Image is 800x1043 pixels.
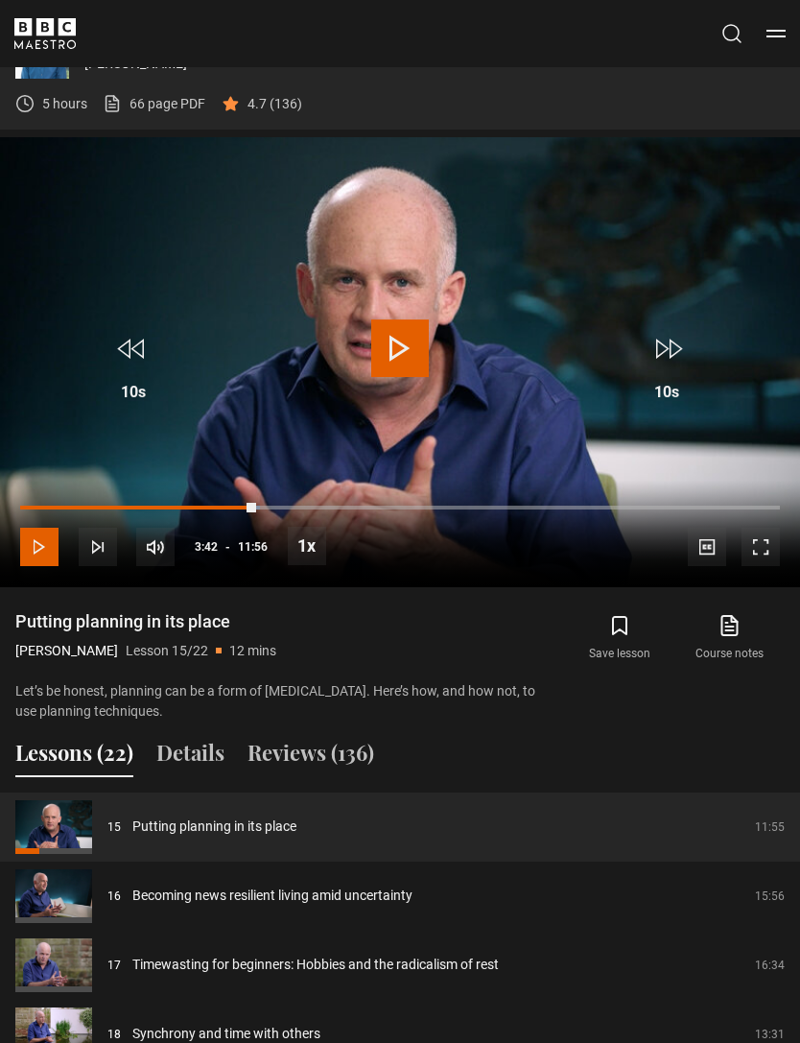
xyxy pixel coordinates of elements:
[14,18,76,49] svg: BBC Maestro
[688,528,726,566] button: Captions
[103,94,205,114] a: 66 page PDF
[766,24,786,43] button: Toggle navigation
[565,610,674,666] button: Save lesson
[195,530,218,564] span: 3:42
[225,540,230,554] span: -
[156,737,224,777] button: Details
[741,528,780,566] button: Fullscreen
[15,641,118,661] p: [PERSON_NAME]
[15,681,550,722] p: Let’s be honest, planning can be a form of [MEDICAL_DATA]. Here’s how, and how not, to use planni...
[15,610,276,633] h1: Putting planning in its place
[132,886,412,906] a: Becoming news resilient living amid uncertainty
[238,530,268,564] span: 11:56
[247,737,374,777] button: Reviews (136)
[132,955,499,975] a: Timewasting for beginners: Hobbies and the radicalism of rest
[79,528,117,566] button: Next Lesson
[15,737,133,777] button: Lessons (22)
[229,641,276,661] p: 12 mins
[132,817,296,837] a: Putting planning in its place
[675,610,785,666] a: Course notes
[20,506,780,510] div: Progress Bar
[42,94,87,114] p: 5 hours
[288,527,326,565] button: Playback Rate
[20,528,59,566] button: Play
[126,641,208,661] p: Lesson 15/22
[247,94,302,114] p: 4.7 (136)
[136,528,175,566] button: Mute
